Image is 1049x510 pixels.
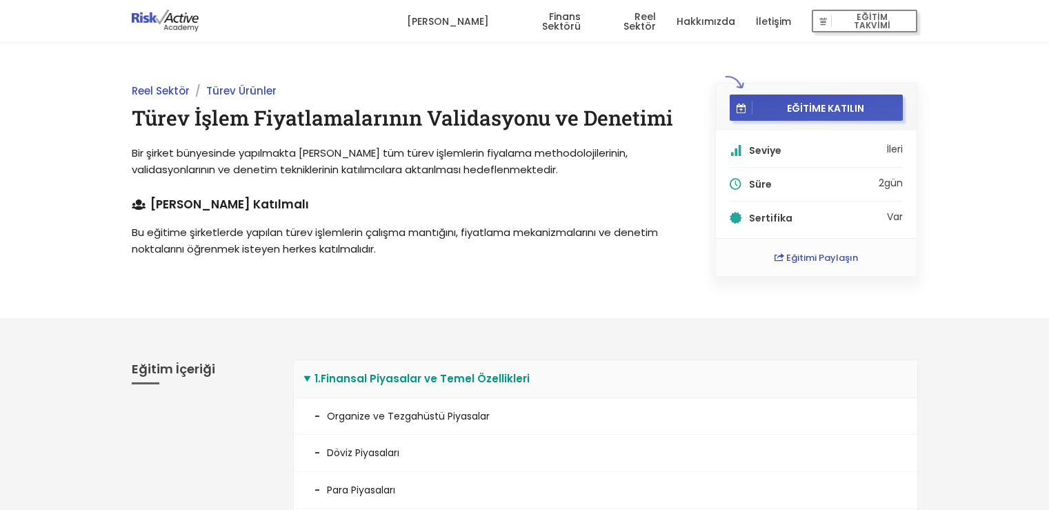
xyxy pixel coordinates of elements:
a: Reel Sektör [132,84,190,98]
a: Finans Sektörü [510,1,581,42]
h5: Sertifika [749,213,884,223]
summary: 1.Finansal Piyasalar ve Temel Özellikleri [294,360,917,398]
a: Türev Ürünler [206,84,277,98]
button: EĞİTİME KATILIN [730,95,903,121]
a: Eğitimi Paylaşın [775,251,858,264]
li: Organize ve Tezgahüstü Piyasalar [294,398,917,435]
li: Döviz Piyasaları [294,435,917,471]
li: Para Piyasaları [294,472,917,509]
button: EĞİTİM TAKVİMİ [812,10,917,33]
li: Var [730,212,903,224]
p: Bu eğitime şirketlerde yapılan türev işlemlerin çalışma mantığını, fiyatlama mekanizmalarını ve d... [132,224,684,257]
a: [PERSON_NAME] [407,1,489,42]
a: Reel Sektör [601,1,656,42]
a: İletişim [756,1,791,42]
h5: Seviye [749,146,884,155]
span: EĞİTİME KATILIN [752,101,899,114]
li: İleri [730,144,903,168]
h1: Türev İşlem Fiyatlamalarının Validasyonu ve Denetimi [132,104,684,131]
a: EĞİTİM TAKVİMİ [812,1,917,42]
h3: Eğitim İçeriği [132,360,272,384]
h4: [PERSON_NAME] Katılmalı [132,199,684,210]
img: logo-dark.png [132,10,199,32]
h5: Süre [749,179,876,189]
span: Bir şirket bünyesinde yapılmakta [PERSON_NAME] tüm türev işlemlerin fiyalama methodolojilerinin, ... [132,146,628,177]
span: EĞİTİM TAKVİMİ [832,12,912,31]
a: Hakkımızda [677,1,735,42]
li: 2 gün [730,178,903,202]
